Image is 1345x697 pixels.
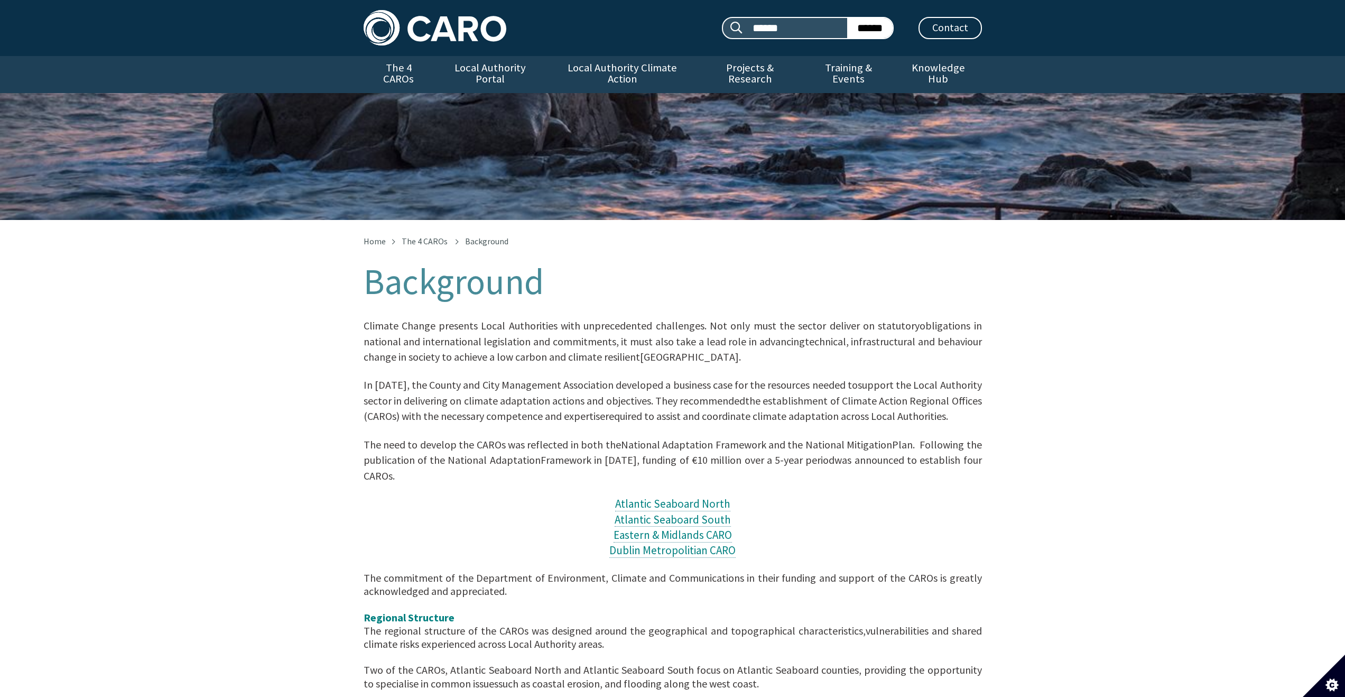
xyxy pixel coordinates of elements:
a: Contact [919,17,982,39]
strong: Regional Structure [364,610,454,623]
img: Caro logo [364,10,506,45]
span: In [DATE], the County and City Management Association developed a business case for the resources... [364,378,858,391]
a: The 4 CAROs [364,56,434,93]
a: Projects & Research [698,56,802,93]
span: Climate Change presents Local Authorities with unprecedented challenges. Not only must the sector... [364,319,920,332]
span: Framework in [DATE], funding of €10 million over a 5-year period [541,453,835,466]
span: required to assist and coordinate climate adaptation across Local Authorities. [605,409,948,423]
span: National Adaptation Framework and the National Mitigation [621,438,893,451]
a: Atlantic Seaboard North [615,497,730,511]
span: Background [465,236,508,246]
span: technical, infrastructural and behaviour change in society to achieve a low carbon and climate re... [364,334,982,363]
button: Set cookie preferences [1303,655,1345,697]
span: support the Local Authority sector in delivering on climate adaptation actions and objectives. Th... [364,378,982,407]
a: Eastern & Midlands CARO [614,528,732,543]
span: Dublin Metropolitian CARO [609,543,736,557]
a: Local Authority Climate Action [547,56,698,93]
a: Atlantic Seaboard South [615,512,731,527]
a: Training & Events [802,56,895,93]
span: vulnerabilities and shared climate risks experienced across Local Authority areas. [364,624,982,650]
a: Home [364,236,386,246]
a: Dublin Metropolitian CARO [609,543,736,558]
span: ​ [364,326,982,362]
span: Two of the CAROs, Atlantic Seaboard North and Atlantic Seaboard South focus on Atlantic Seaboard ... [364,663,982,690]
span: The commitment of the Department of Environment, Climate and Communications in their funding and ... [364,571,982,598]
span: The regional structure of the CAROs was designed around the geographical and topographical charac... [364,624,866,637]
span: [GEOGRAPHIC_DATA]. [640,350,741,363]
span: The need to develop the CAROs was reflected in both the [364,438,621,451]
h1: Background [364,262,982,301]
span: Plan. Following the publication of the National Adaptation [364,438,982,466]
a: Local Authority Portal [434,56,547,93]
a: The 4 CAROs [402,236,448,246]
a: Knowledge Hub [895,56,981,93]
